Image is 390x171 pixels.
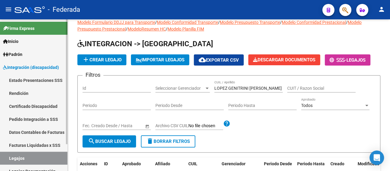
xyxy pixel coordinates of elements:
[88,137,95,145] mat-icon: search
[82,56,89,63] mat-icon: add
[110,123,139,128] input: Fecha fin
[264,161,292,166] span: Periodo Desde
[80,161,97,166] span: Acciones
[77,54,126,65] button: Crear Legajo
[146,139,190,144] span: Borrar Filtros
[131,54,189,65] button: IMPORTAR LEGAJOS
[155,123,188,128] span: Archivo CSV CUIL
[83,71,103,79] h3: Filtros
[3,38,18,45] span: Inicio
[369,150,384,165] div: Open Intercom Messenger
[346,57,366,63] span: Legajos
[48,3,80,16] span: - Federada
[83,135,136,147] button: Buscar Legajo
[199,56,206,63] mat-icon: cloud_download
[104,161,108,166] span: ID
[253,57,315,63] span: Descargar Documentos
[220,20,280,25] a: Modelo Presupuesto Transporte
[3,51,22,58] span: Padrón
[88,139,131,144] span: Buscar Legajo
[77,40,213,48] span: INTEGRACION -> [GEOGRAPHIC_DATA]
[144,123,150,129] button: Open calendar
[301,103,313,108] span: Todos
[222,161,245,166] span: Gerenciador
[77,20,155,25] a: Modelo Formulario DDJJ para Transporte
[194,54,244,66] button: Exportar CSV
[358,161,379,166] span: Modificado
[82,57,122,63] span: Crear Legajo
[141,135,195,147] button: Borrar Filtros
[330,57,346,63] span: -
[188,161,197,166] span: CUIL
[325,54,370,66] button: -Legajos
[155,161,170,166] span: Afiliado
[155,86,204,91] span: Seleccionar Gerenciador
[167,27,204,31] a: Modelo Planilla FIM
[199,57,239,63] span: Exportar CSV
[83,123,105,128] input: Fecha inicio
[3,64,59,71] span: Integración (discapacidad)
[223,120,230,127] mat-icon: help
[378,6,385,13] mat-icon: person
[3,25,34,32] span: Firma Express
[297,161,325,166] span: Periodo Hasta
[136,57,184,63] span: IMPORTAR LEGAJOS
[188,123,223,129] input: Archivo CSV CUIL
[157,20,218,25] a: Modelo Conformidad Transporte
[5,6,12,13] mat-icon: menu
[248,54,320,65] button: Descargar Documentos
[330,161,344,166] span: Creado
[128,27,166,31] a: ModeloResumen HC
[146,137,154,145] mat-icon: delete
[282,20,346,25] a: Modelo Conformidad Prestacional
[122,161,141,166] span: Aprobado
